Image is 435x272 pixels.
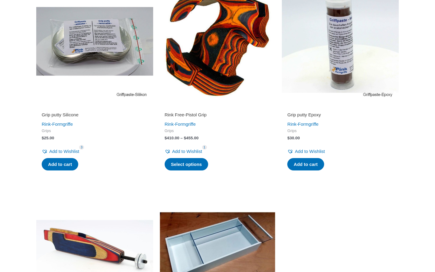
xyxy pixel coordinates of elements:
[79,145,84,150] span: 3
[42,112,148,120] a: Grip putty Silicone
[165,147,202,156] a: Add to Wishlist
[165,121,196,127] a: Rink-Formgriffe
[295,149,325,154] span: Add to Wishlist
[49,149,79,154] span: Add to Wishlist
[287,158,324,171] a: Add to cart: “Grip putty Epoxy”
[165,128,271,134] span: Grips
[165,136,179,140] bdi: 410.00
[42,136,54,140] bdi: 25.00
[42,147,79,156] a: Add to Wishlist
[165,158,208,171] a: Select options for “Rink Free-Pistol Grip”
[165,112,271,120] a: Rink Free-Pistol Grip
[180,136,183,140] span: –
[42,121,73,127] a: Rink-Formgriffe
[287,147,325,156] a: Add to Wishlist
[287,112,393,120] a: Grip putty Epoxy
[172,149,202,154] span: Add to Wishlist
[165,103,271,111] iframe: Customer reviews powered by Trustpilot
[42,158,78,171] a: Add to cart: “Grip putty Silicone”
[42,136,44,140] span: $
[165,136,167,140] span: $
[287,112,393,118] h2: Grip putty Epoxy
[202,145,207,150] span: 1
[42,112,148,118] h2: Grip putty Silicone
[287,136,290,140] span: $
[287,121,318,127] a: Rink-Formgriffe
[184,136,186,140] span: $
[165,112,271,118] h2: Rink Free-Pistol Grip
[184,136,199,140] bdi: 455.00
[287,103,393,111] iframe: Customer reviews powered by Trustpilot
[42,103,148,111] iframe: Customer reviews powered by Trustpilot
[42,128,148,134] span: Grips
[287,128,393,134] span: Grips
[287,136,300,140] bdi: 30.00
